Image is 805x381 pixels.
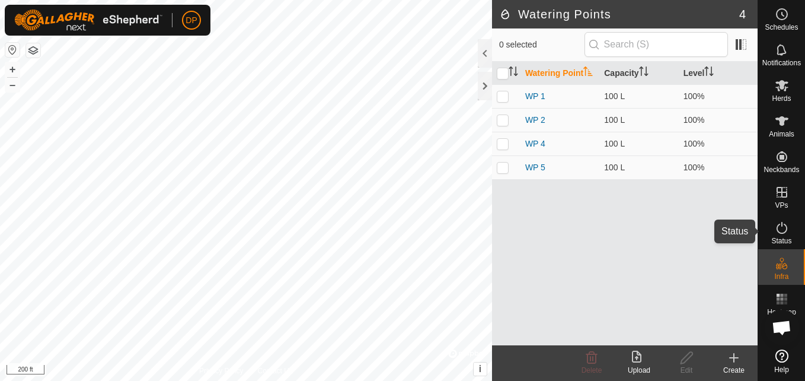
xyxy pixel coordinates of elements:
th: Capacity [599,62,678,85]
span: Neckbands [764,166,799,173]
a: Contact Us [258,366,293,376]
td: 100 L [599,84,678,108]
span: Help [774,366,789,373]
button: i [474,363,487,376]
a: Help [758,345,805,378]
a: WP 4 [525,139,545,148]
button: – [5,78,20,92]
img: Gallagher Logo [14,9,162,31]
a: WP 2 [525,115,545,125]
div: 100% [683,90,753,103]
div: 100% [683,161,753,174]
div: Upload [615,365,663,376]
div: 100% [683,138,753,150]
td: 100 L [599,132,678,155]
button: + [5,62,20,77]
span: Heatmap [767,309,796,316]
span: DP [186,14,197,27]
td: 100 L [599,155,678,179]
div: 100% [683,114,753,126]
td: 100 L [599,108,678,132]
input: Search (S) [584,32,728,57]
a: WP 5 [525,163,545,172]
p-sorticon: Activate to sort [704,68,714,78]
span: i [479,364,481,374]
span: Notifications [762,59,801,66]
div: Create [710,365,758,376]
p-sorticon: Activate to sort [583,68,593,78]
span: Infra [774,273,788,280]
a: Privacy Policy [199,366,244,376]
button: Map Layers [26,43,40,58]
p-sorticon: Activate to sort [639,68,649,78]
th: Watering Point [520,62,599,85]
th: Level [679,62,758,85]
p-sorticon: Activate to sort [509,68,518,78]
span: 4 [739,5,746,23]
button: Reset Map [5,43,20,57]
span: VPs [775,202,788,209]
h2: Watering Points [499,7,739,21]
a: WP 1 [525,91,545,101]
span: Schedules [765,24,798,31]
div: Edit [663,365,710,376]
a: Open chat [764,310,800,345]
span: Herds [772,95,791,102]
span: Delete [582,366,602,374]
span: 0 selected [499,39,584,51]
span: Status [771,237,791,245]
span: Animals [769,131,794,138]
